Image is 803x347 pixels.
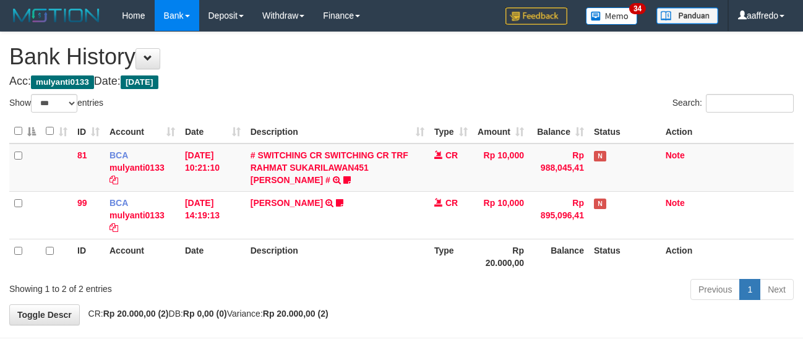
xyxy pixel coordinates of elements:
span: 34 [629,3,646,14]
th: Balance: activate to sort column ascending [529,119,589,144]
th: Type [429,239,473,274]
th: Balance [529,239,589,274]
a: # SWITCHING CR SWITCHING CR TRF RAHMAT SUKARILAWAN451 [PERSON_NAME] # [251,150,408,185]
span: Has Note [594,199,606,209]
td: Rp 10,000 [473,191,529,239]
img: panduan.png [656,7,718,24]
strong: Rp 0,00 (0) [183,309,227,319]
img: Feedback.jpg [505,7,567,25]
img: Button%20Memo.svg [586,7,638,25]
th: Action [661,119,794,144]
a: Copy mulyanti0133 to clipboard [109,223,118,233]
a: mulyanti0133 [109,163,165,173]
th: ID: activate to sort column ascending [72,119,105,144]
a: Note [666,150,685,160]
th: Status [589,119,661,144]
th: : activate to sort column ascending [41,119,72,144]
th: Date [180,239,246,274]
h4: Acc: Date: [9,75,794,88]
span: Has Note [594,151,606,161]
span: [DATE] [121,75,158,89]
th: Date: activate to sort column ascending [180,119,246,144]
th: Description: activate to sort column ascending [246,119,429,144]
a: [PERSON_NAME] [251,198,323,208]
th: ID [72,239,105,274]
td: Rp 10,000 [473,144,529,192]
th: Type: activate to sort column ascending [429,119,473,144]
a: Note [666,198,685,208]
h1: Bank History [9,45,794,69]
span: mulyanti0133 [31,75,94,89]
span: CR [445,150,458,160]
span: BCA [109,198,128,208]
td: [DATE] 10:21:10 [180,144,246,192]
span: 99 [77,198,87,208]
th: : activate to sort column descending [9,119,41,144]
th: Description [246,239,429,274]
span: 81 [77,150,87,160]
th: Account [105,239,180,274]
a: mulyanti0133 [109,210,165,220]
select: Showentries [31,94,77,113]
input: Search: [706,94,794,113]
th: Amount: activate to sort column ascending [473,119,529,144]
th: Status [589,239,661,274]
span: CR: DB: Variance: [82,309,328,319]
td: Rp 895,096,41 [529,191,589,239]
a: 1 [739,279,760,300]
a: Next [760,279,794,300]
a: Previous [690,279,740,300]
span: CR [445,198,458,208]
label: Search: [672,94,794,113]
a: Copy mulyanti0133 to clipboard [109,175,118,185]
th: Rp 20.000,00 [473,239,529,274]
div: Showing 1 to 2 of 2 entries [9,278,325,295]
img: MOTION_logo.png [9,6,103,25]
th: Action [661,239,794,274]
td: [DATE] 14:19:13 [180,191,246,239]
a: Toggle Descr [9,304,80,325]
label: Show entries [9,94,103,113]
span: BCA [109,150,128,160]
strong: Rp 20.000,00 (2) [103,309,169,319]
strong: Rp 20.000,00 (2) [263,309,328,319]
th: Account: activate to sort column ascending [105,119,180,144]
td: Rp 988,045,41 [529,144,589,192]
